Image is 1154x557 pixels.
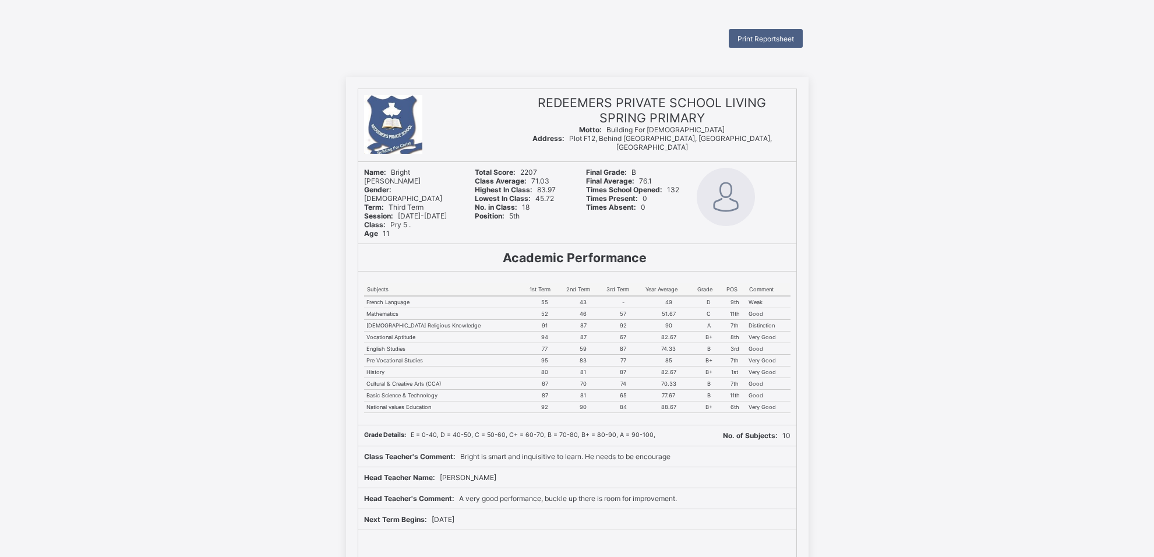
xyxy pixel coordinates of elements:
td: Very Good [746,355,790,366]
td: 85 [643,355,694,366]
span: 83.97 [475,185,556,194]
td: 9th [724,296,747,308]
td: 77 [527,343,563,355]
td: 91 [527,320,563,332]
b: Gender: [364,185,391,194]
td: Good [746,343,790,355]
span: [DATE] [364,515,454,524]
th: Year Average [643,283,694,296]
span: 0 [586,194,647,203]
td: 94 [527,332,563,343]
td: B [694,343,723,355]
td: 65 [604,390,643,401]
td: B+ [694,355,723,366]
td: 87 [527,390,563,401]
td: Very Good [746,332,790,343]
td: 87 [604,343,643,355]
td: 84 [604,401,643,413]
b: Class: [364,220,386,229]
span: Pry 5 . [364,220,411,229]
td: A [694,320,723,332]
span: 71.03 [475,177,549,185]
b: Times Absent: [586,203,636,211]
td: 6th [724,401,747,413]
td: 49 [643,296,694,308]
td: 77.67 [643,390,694,401]
td: 7th [724,320,747,332]
td: 74.33 [643,343,694,355]
span: Print Reportsheet [737,34,794,43]
b: Academic Performance [503,250,647,265]
td: 81 [563,390,604,401]
td: Mathematics [364,308,527,320]
span: 45.72 [475,194,554,203]
td: 8th [724,332,747,343]
td: 92 [527,401,563,413]
td: 52 [527,308,563,320]
b: Session: [364,211,393,220]
td: 11th [724,308,747,320]
span: 76.1 [586,177,652,185]
b: Head Teacher's Comment: [364,494,454,503]
td: 80 [527,366,563,378]
b: Next Term Begins: [364,515,427,524]
td: 59 [563,343,604,355]
span: E = 0-40, D = 40-50, C = 50-60, C+ = 60-70, B = 70-80, B+ = 80-90, A = 90-100, [364,431,655,439]
td: 92 [604,320,643,332]
span: 2207 [475,168,537,177]
td: Vocational Aptitude [364,332,527,343]
span: 132 [586,185,679,194]
span: B [586,168,636,177]
td: 82.67 [643,332,694,343]
td: Basic Science & Technology [364,390,527,401]
b: Class Average: [475,177,527,185]
b: Motto: [579,125,602,134]
td: 51.67 [643,308,694,320]
td: French Language [364,296,527,308]
span: [DEMOGRAPHIC_DATA] [364,185,442,203]
td: 3rd [724,343,747,355]
td: 11th [724,390,747,401]
td: 87 [563,320,604,332]
th: POS [724,283,747,296]
td: Good [746,390,790,401]
td: 77 [604,355,643,366]
th: 1st Term [527,283,563,296]
span: 10 [723,431,790,440]
b: Grade Details: [364,431,406,439]
td: 55 [527,296,563,308]
td: 67 [604,332,643,343]
span: 11 [364,229,390,238]
td: 70.33 [643,378,694,390]
td: Good [746,378,790,390]
span: A very good performance, buckle up there is room for improvement. [364,494,677,503]
td: 95 [527,355,563,366]
b: No. in Class: [475,203,517,211]
span: [PERSON_NAME] [364,473,496,482]
td: 57 [604,308,643,320]
span: Third Term [364,203,424,211]
td: 88.67 [643,401,694,413]
td: 87 [563,332,604,343]
td: 82.67 [643,366,694,378]
b: Final Grade: [586,168,627,177]
td: 87 [604,366,643,378]
td: B+ [694,366,723,378]
td: Good [746,308,790,320]
b: Address: [532,134,564,143]
td: D [694,296,723,308]
span: Building For [DEMOGRAPHIC_DATA] [579,125,725,134]
th: Subjects [364,283,527,296]
td: Distinction [746,320,790,332]
td: B+ [694,401,723,413]
th: Comment [746,283,790,296]
span: Plot F12, Behind [GEOGRAPHIC_DATA], [GEOGRAPHIC_DATA], [GEOGRAPHIC_DATA] [532,134,772,151]
td: English Studies [364,343,527,355]
b: Head Teacher Name: [364,473,435,482]
b: Lowest In Class: [475,194,531,203]
b: Term: [364,203,384,211]
td: C [694,308,723,320]
td: Weak [746,296,790,308]
span: [DATE]-[DATE] [364,211,447,220]
td: 90 [643,320,694,332]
